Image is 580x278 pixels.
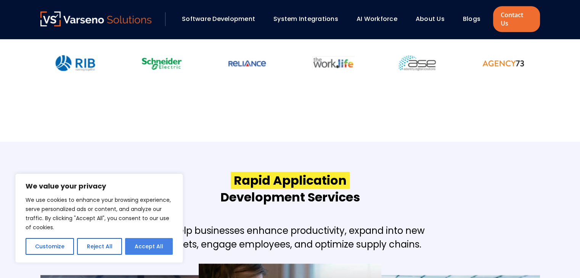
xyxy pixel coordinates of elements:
[493,6,540,32] a: Contact Us
[220,172,360,206] h2: Development Services
[178,13,266,26] div: Software Development
[40,11,152,26] img: Varseno Solutions – Product Engineering & IT Services
[463,14,480,23] a: Blogs
[125,238,173,255] button: Accept All
[412,13,455,26] div: About Us
[231,172,350,189] span: Rapid Application
[26,182,173,191] p: We value your privacy
[40,11,152,27] a: Varseno Solutions – Product Engineering & IT Services
[182,14,255,23] a: Software Development
[357,14,397,23] a: AI Workforce
[353,13,408,26] div: AI Workforce
[77,238,122,255] button: Reject All
[459,13,491,26] div: Blogs
[273,14,338,23] a: System Integrations
[416,14,445,23] a: About Us
[155,224,425,251] h5: We help businesses enhance productivity, expand into new markets, engage employees, and optimize ...
[270,13,349,26] div: System Integrations
[26,238,74,255] button: Customize
[26,195,173,232] p: We use cookies to enhance your browsing experience, serve personalized ads or content, and analyz...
